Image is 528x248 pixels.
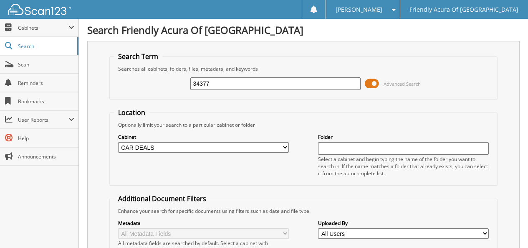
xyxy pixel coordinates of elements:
[114,65,493,72] div: Searches all cabinets, folders, files, metadata, and keywords
[114,108,149,117] legend: Location
[114,194,210,203] legend: Additional Document Filters
[118,220,289,227] label: Metadata
[318,133,489,141] label: Folder
[318,156,489,177] div: Select a cabinet and begin typing the name of the folder you want to search in. If the name match...
[486,208,528,248] iframe: Chat Widget
[114,121,493,128] div: Optionally limit your search to a particular cabinet or folder
[18,79,74,87] span: Reminders
[318,220,489,227] label: Uploaded By
[118,133,289,141] label: Cabinet
[18,153,74,160] span: Announcements
[87,23,520,37] h1: Search Friendly Acura Of [GEOGRAPHIC_DATA]
[384,81,421,87] span: Advanced Search
[18,98,74,105] span: Bookmarks
[114,52,162,61] legend: Search Term
[114,207,493,215] div: Enhance your search for specific documents using filters such as date and file type.
[336,7,382,12] span: [PERSON_NAME]
[18,135,74,142] span: Help
[409,7,518,12] span: Friendly Acura Of [GEOGRAPHIC_DATA]
[18,116,68,123] span: User Reports
[18,43,73,50] span: Search
[18,24,68,31] span: Cabinets
[18,61,74,68] span: Scan
[8,4,71,15] img: scan123-logo-white.svg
